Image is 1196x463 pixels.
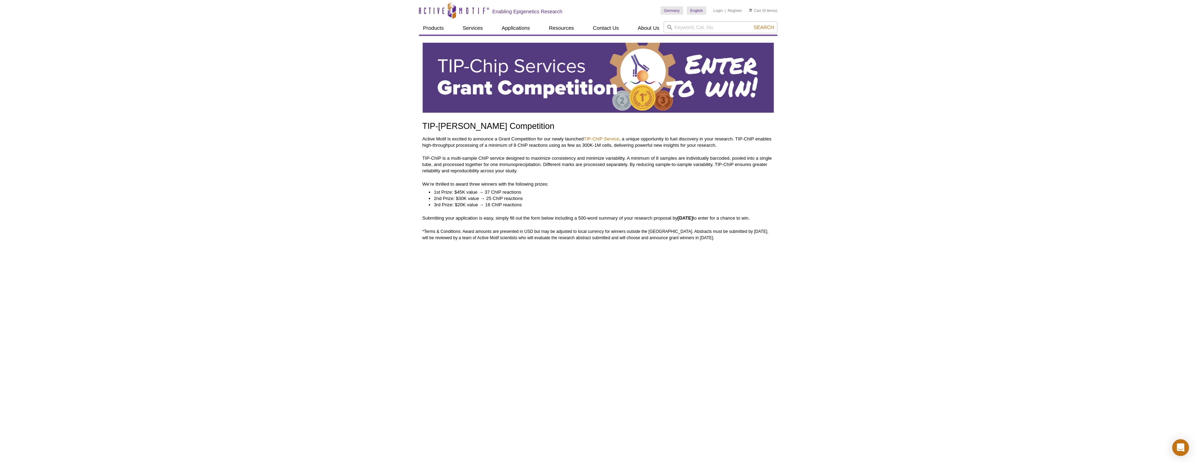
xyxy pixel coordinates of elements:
li: 2nd Prize: $30K value → 25 ChIP reactions [434,195,767,202]
img: Active Motif TIP-ChIP Services Grant Competition [422,43,774,113]
strong: [DATE] [678,215,693,221]
p: We’re thrilled to award three winners with the following prizes: [422,181,774,187]
a: About Us [634,21,664,35]
img: Your Cart [749,8,752,12]
a: Resources [545,21,578,35]
span: Search [754,25,774,30]
a: Services [459,21,487,35]
h2: Enabling Epigenetics Research [492,8,562,15]
a: Products [419,21,448,35]
a: TIP-ChIP Service [584,136,620,141]
button: Search [751,24,776,30]
a: Applications [497,21,534,35]
a: Contact Us [589,21,623,35]
a: Register [728,8,742,13]
a: English [687,6,706,15]
li: | [725,6,726,15]
input: Keyword, Cat. No. [664,21,777,33]
a: Cart [749,8,761,13]
h1: TIP-[PERSON_NAME] Competition [422,122,774,132]
a: Login [713,8,723,13]
li: 1st Prize: $45K value → 37 ChIP reactions [434,189,767,195]
li: (0 items) [749,6,777,15]
p: Submitting your application is easy, simply fill out the form below including a 500-word summary ... [422,215,774,221]
p: Active Motif is excited to announce a Grant Competition for our newly launched , a unique opportu... [422,136,774,148]
a: Germany [660,6,683,15]
li: 3rd Prize: $20K value → 16 ChIP reactions [434,202,767,208]
div: Open Intercom Messenger [1172,439,1189,456]
p: *Terms & Conditions: Award amounts are presented in USD but may be adjusted to local currency for... [422,228,774,241]
p: TIP-ChIP is a multi-sample ChIP service designed to maximize consistency and minimize variability... [422,155,774,174]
